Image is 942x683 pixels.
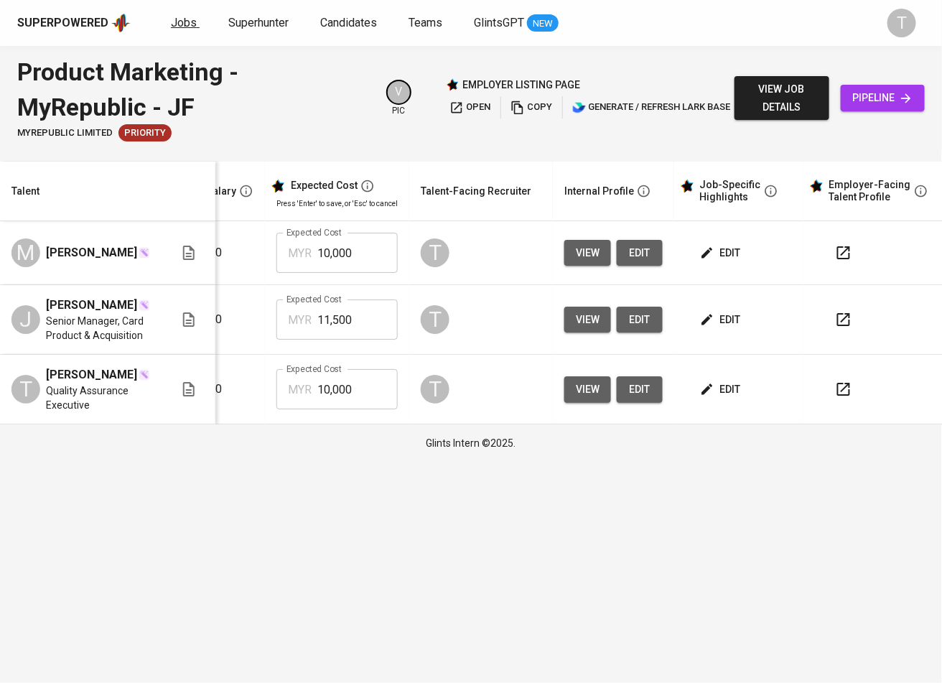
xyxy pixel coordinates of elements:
div: J [11,305,40,334]
p: MYR [288,381,312,399]
button: view job details [735,76,829,120]
div: T [887,9,916,37]
button: view [564,307,611,333]
div: Product Marketing - MyRepublic - JF [17,55,369,124]
img: Glints Star [446,78,459,91]
div: pic [386,80,411,117]
img: lark [572,101,587,115]
div: T [421,305,449,334]
span: NEW [527,17,559,31]
span: Jobs [171,16,197,29]
div: T [421,238,449,267]
button: edit [697,307,747,333]
span: edit [628,381,651,399]
div: New Job received from Demand Team [118,124,172,141]
img: glints_star.svg [271,179,285,193]
span: [PERSON_NAME] [46,297,137,314]
p: MYR [288,245,312,262]
img: glints_star.svg [809,179,824,193]
span: Candidates [320,16,377,29]
p: employer listing page [463,78,581,92]
button: copy [507,96,556,119]
button: edit [617,240,663,266]
span: edit [628,244,651,262]
button: view [564,240,611,266]
span: [PERSON_NAME] [46,366,137,384]
div: Expected Cost [291,180,358,192]
div: Job-Specific Highlights [700,179,761,204]
a: Superpoweredapp logo [17,12,131,34]
div: Internal Profile [564,182,634,200]
span: view [576,381,600,399]
span: Senior Manager, Card Product & Acquisition [46,314,157,343]
p: Press 'Enter' to save, or 'Esc' to cancel [276,198,398,209]
button: edit [697,240,747,266]
span: view job details [746,80,818,116]
div: M [11,238,40,267]
button: lark generate / refresh lark base [569,96,735,119]
a: Superhunter [228,14,292,32]
div: V [386,80,411,105]
button: edit [697,376,747,403]
a: Jobs [171,14,200,32]
a: pipeline [841,85,925,111]
span: MyRepublic Limited [17,126,113,140]
div: Superpowered [17,15,108,32]
div: T [11,375,40,404]
span: [PERSON_NAME] [46,244,137,261]
span: Superhunter [228,16,289,29]
div: Employer-Facing Talent Profile [829,179,911,204]
button: edit [617,376,663,403]
span: view [576,244,600,262]
span: generate / refresh lark base [572,99,731,116]
div: Talent-Facing Recruiter [421,182,531,200]
span: edit [703,381,741,399]
span: edit [628,311,651,329]
div: T [421,375,449,404]
img: magic_wand.svg [139,299,150,311]
img: magic_wand.svg [139,247,150,259]
p: MYR [288,312,312,329]
span: pipeline [852,89,913,107]
div: Talent [11,182,39,200]
span: Quality Assurance Executive [46,384,157,412]
span: open [449,99,491,116]
span: view [576,311,600,329]
span: copy [510,99,553,116]
a: Candidates [320,14,380,32]
img: app logo [111,12,131,34]
span: Teams [409,16,442,29]
span: GlintsGPT [474,16,524,29]
span: edit [703,244,741,262]
span: edit [703,311,741,329]
button: open [446,96,495,119]
img: glints_star.svg [680,179,694,193]
span: Priority [118,126,172,140]
a: Teams [409,14,445,32]
button: edit [617,307,663,333]
button: view [564,376,611,403]
img: magic_wand.svg [139,369,150,381]
a: GlintsGPT NEW [474,14,559,32]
